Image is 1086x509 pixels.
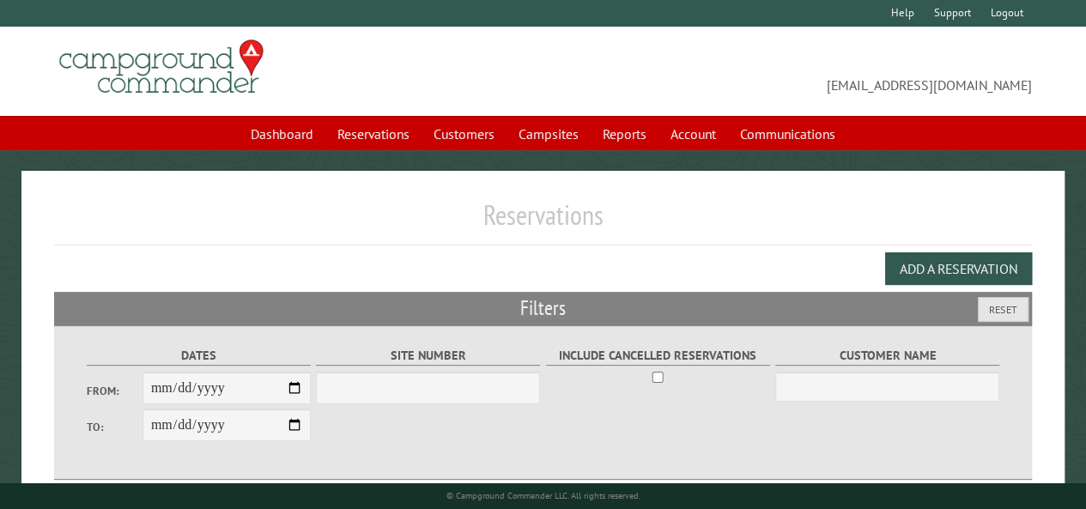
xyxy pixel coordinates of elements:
[660,118,726,150] a: Account
[54,33,269,100] img: Campground Commander
[730,118,846,150] a: Communications
[446,490,640,501] small: © Campground Commander LLC. All rights reserved.
[54,198,1032,245] h1: Reservations
[885,252,1032,285] button: Add a Reservation
[316,346,540,366] label: Site Number
[508,118,589,150] a: Campsites
[543,47,1032,95] span: [EMAIL_ADDRESS][DOMAIN_NAME]
[240,118,324,150] a: Dashboard
[775,346,999,366] label: Customer Name
[87,383,143,399] label: From:
[423,118,505,150] a: Customers
[87,419,143,435] label: To:
[978,297,1028,322] button: Reset
[327,118,420,150] a: Reservations
[546,346,770,366] label: Include Cancelled Reservations
[54,292,1032,324] h2: Filters
[592,118,657,150] a: Reports
[87,346,311,366] label: Dates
